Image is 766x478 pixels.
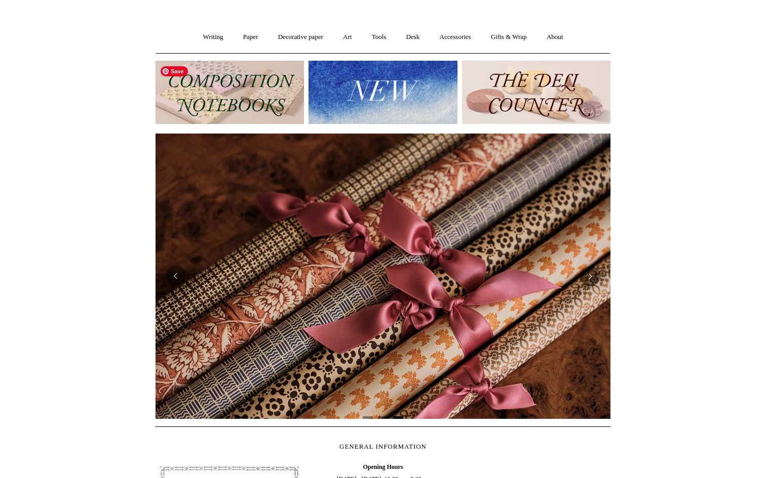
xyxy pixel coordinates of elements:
[194,24,233,51] a: Writing
[378,416,388,419] button: Page 2
[309,61,457,124] img: New.jpg__PID:f73bdf93-380a-4a35-bcfe-7823039498e1
[334,24,361,51] a: Art
[580,266,600,286] button: Next
[234,24,267,51] a: Paper
[482,24,536,51] a: Gifts & Wrap
[431,24,480,51] a: Accessories
[538,24,572,51] a: About
[156,134,610,419] img: Early Bird
[339,443,427,450] span: GENERAL INFORMATION
[397,24,429,51] a: Desk
[363,463,403,470] b: Opening Hours
[269,24,332,51] a: Decorative paper
[363,24,396,51] a: Tools
[363,416,373,419] button: Page 1
[156,61,304,124] img: 202302 Composition ledgers.jpg__PID:69722ee6-fa44-49dd-a067-31375e5d54ec
[161,66,188,76] span: Save
[462,61,610,124] img: The Deli Counter
[166,266,186,286] button: Previous
[393,416,403,419] button: Page 3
